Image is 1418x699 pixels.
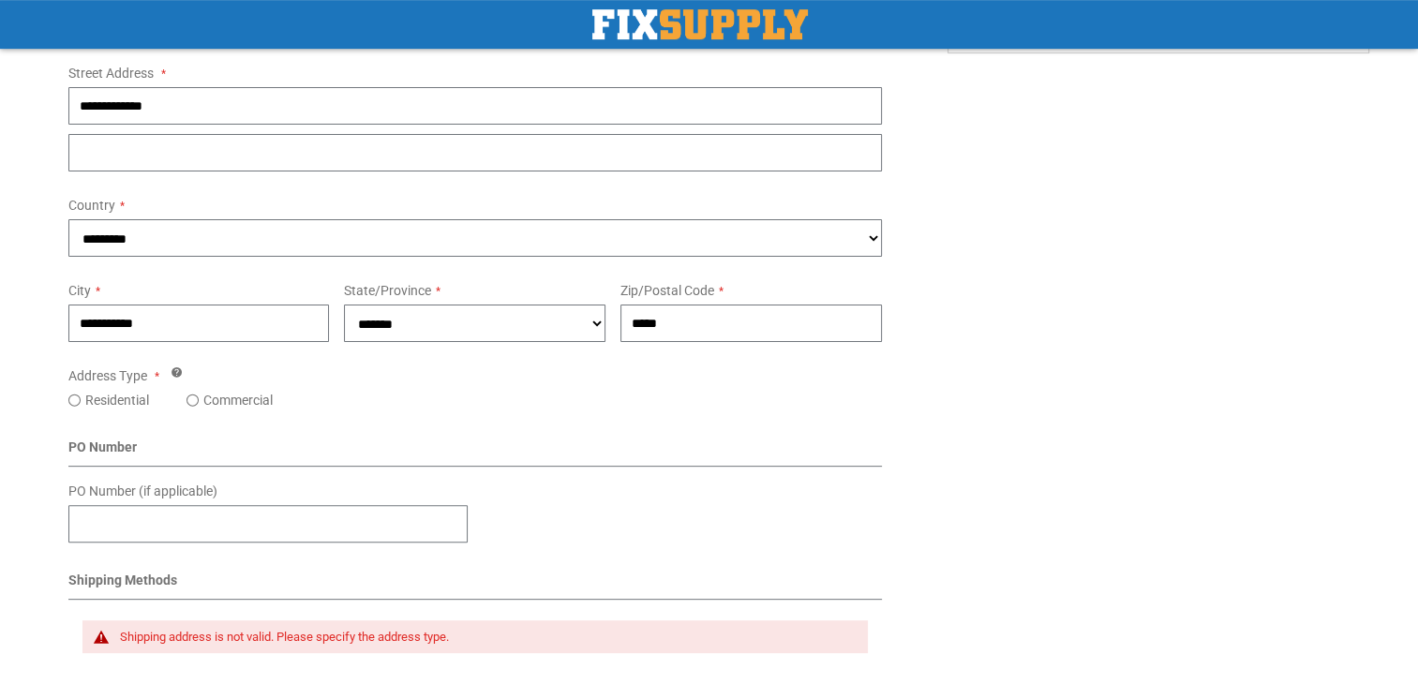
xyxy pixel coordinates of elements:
[68,571,883,600] div: Shipping Methods
[344,283,431,298] span: State/Province
[592,9,808,39] a: store logo
[68,198,115,213] span: Country
[68,483,217,498] span: PO Number (if applicable)
[68,438,883,467] div: PO Number
[120,630,850,645] div: Shipping address is not valid. Please specify the address type.
[592,9,808,39] img: Fix Industrial Supply
[68,368,147,383] span: Address Type
[68,283,91,298] span: City
[68,66,154,81] span: Street Address
[620,283,714,298] span: Zip/Postal Code
[203,391,273,409] label: Commercial
[85,391,149,409] label: Residential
